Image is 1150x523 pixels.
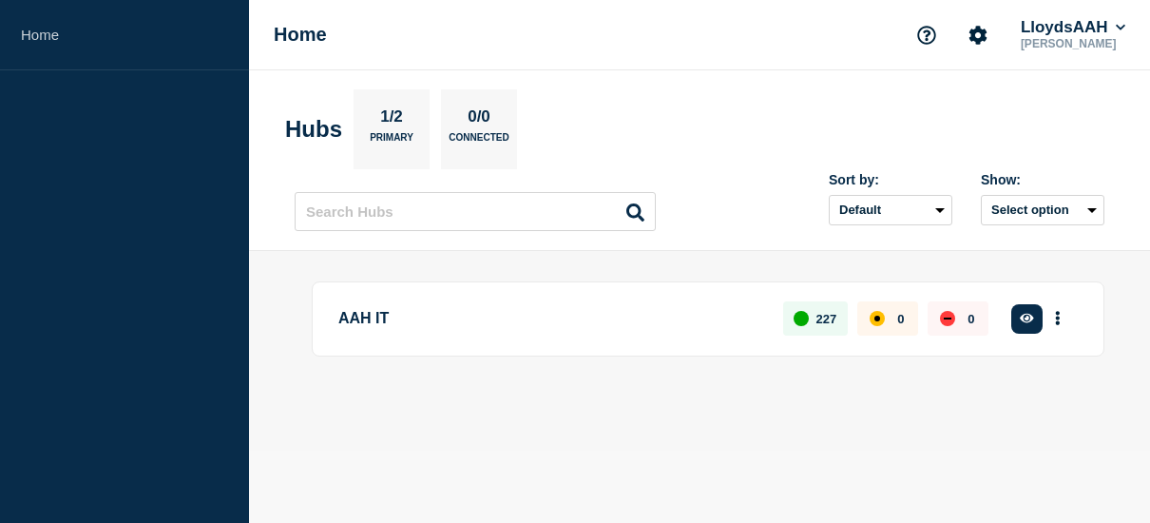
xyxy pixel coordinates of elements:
[274,24,327,46] h1: Home
[940,311,955,326] div: down
[1017,18,1129,37] button: LloydsAAH
[829,172,952,187] div: Sort by:
[829,195,952,225] select: Sort by
[981,172,1104,187] div: Show:
[1045,301,1070,337] button: More actions
[461,107,498,132] p: 0/0
[981,195,1104,225] button: Select option
[958,15,998,55] button: Account settings
[968,312,974,326] p: 0
[907,15,947,55] button: Support
[870,311,885,326] div: affected
[897,312,904,326] p: 0
[1017,37,1129,50] p: [PERSON_NAME]
[816,312,837,326] p: 227
[295,192,656,231] input: Search Hubs
[449,132,508,152] p: Connected
[794,311,809,326] div: up
[370,132,413,152] p: Primary
[338,301,761,337] p: AAH IT
[374,107,411,132] p: 1/2
[285,116,342,143] h2: Hubs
